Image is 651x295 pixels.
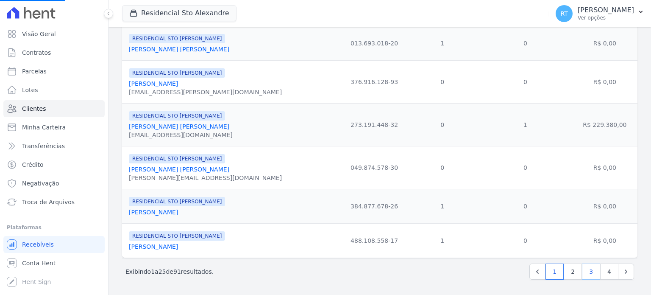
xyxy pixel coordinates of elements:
span: Visão Geral [22,30,56,38]
a: Troca de Arquivos [3,194,105,211]
a: Negativação [3,175,105,192]
a: Transferências [3,138,105,155]
span: Crédito [22,160,44,169]
span: RT [560,11,568,17]
a: Lotes [3,81,105,98]
span: Recebíveis [22,240,54,249]
a: Parcelas [3,63,105,80]
span: Clientes [22,104,46,113]
span: Transferências [22,142,65,150]
a: Recebíveis [3,236,105,253]
p: Ver opções [578,14,634,21]
a: Contratos [3,44,105,61]
button: RT [PERSON_NAME] Ver opções [549,2,651,25]
a: Conta Hent [3,255,105,272]
p: [PERSON_NAME] [578,6,634,14]
a: Clientes [3,100,105,117]
a: Crédito [3,156,105,173]
div: Plataformas [7,222,101,233]
span: Conta Hent [22,259,56,267]
a: Visão Geral [3,25,105,42]
span: Contratos [22,48,51,57]
span: Minha Carteira [22,123,66,132]
span: Parcelas [22,67,47,76]
span: Lotes [22,86,38,94]
span: Troca de Arquivos [22,198,75,206]
a: Minha Carteira [3,119,105,136]
button: Residencial Sto Alexandre [122,5,236,21]
span: Negativação [22,179,59,188]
